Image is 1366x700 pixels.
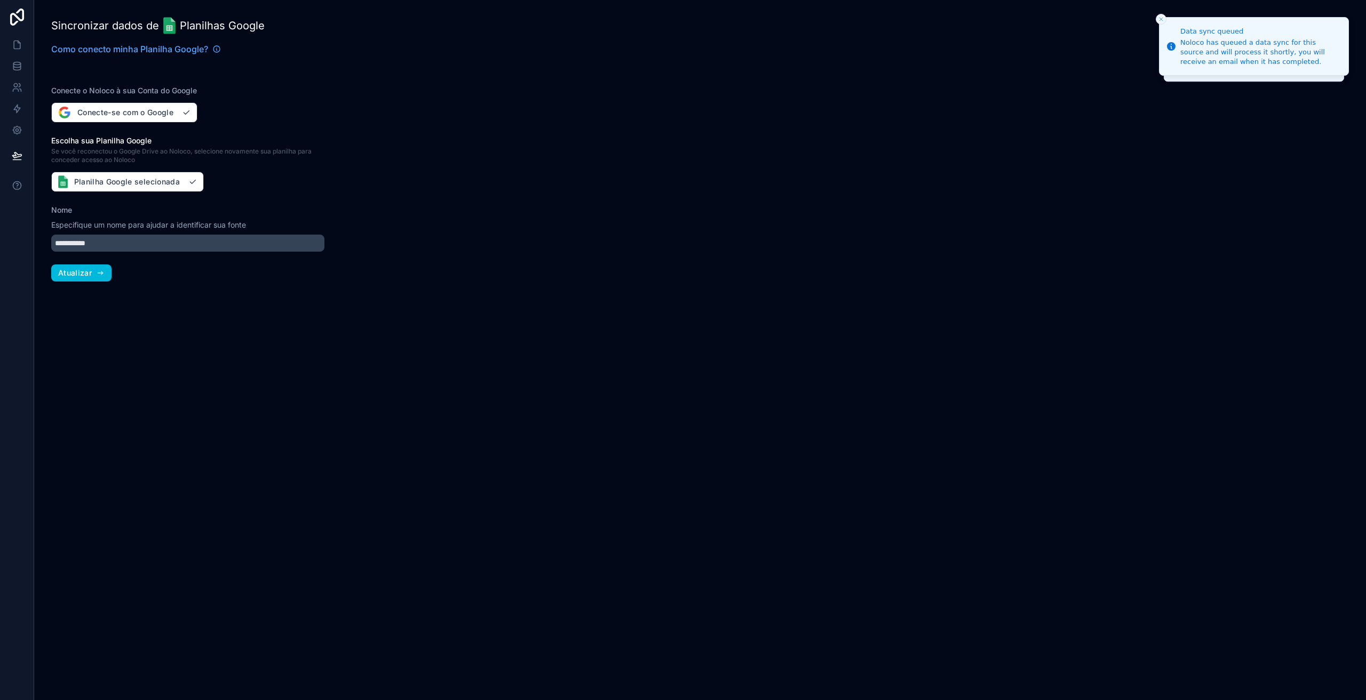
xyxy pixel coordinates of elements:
font: Nome [51,205,72,214]
font: Especifique um nome para ajudar a identificar sua fonte [51,220,246,229]
img: Logotipo do Planilhas Google [163,17,176,34]
font: Escolha sua Planilha Google [51,136,152,145]
font: Atualizar [58,268,92,277]
font: Conecte-se com o Google [77,108,173,117]
font: Planilhas Google [180,19,265,32]
font: Conecte o Noloco à sua Conta do Google [51,86,197,95]
button: Planilha Google selecionada [51,172,204,192]
div: Noloco has queued a data sync for this source and will process it shortly, you will receive an em... [1180,38,1340,67]
img: Logotipo do Planilhas Google [58,175,68,188]
button: Conecte-se com o Google [51,102,197,123]
div: Data sync queued [1180,26,1340,37]
button: Close toast [1156,14,1166,25]
img: Entrar com o logotipo do Google [58,106,71,119]
font: Sincronizar dados de [51,19,159,32]
font: Se você reconectou o Google Drive ao Noloco, selecione novamente sua planilha para conceder acess... [51,147,312,164]
font: Planilha Google selecionada [74,177,180,186]
button: Atualizar [51,264,112,281]
a: Como conecto minha Planilha Google? [51,43,221,55]
font: Como conecto minha Planilha Google? [51,44,208,54]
